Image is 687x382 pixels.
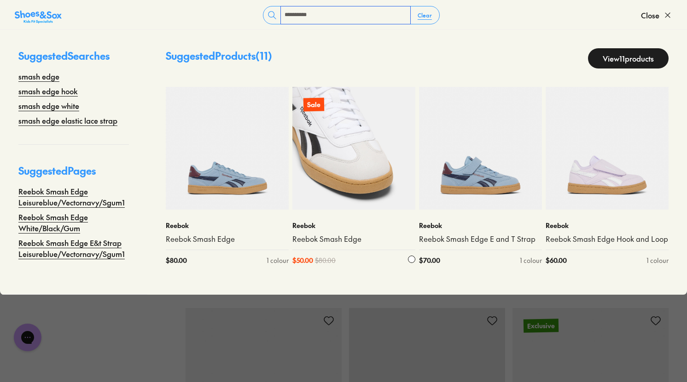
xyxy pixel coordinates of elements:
a: Reebok Smash Edge Hook and Loop [546,234,669,244]
p: Reebok [419,221,542,230]
span: $ 50.00 [292,256,313,265]
a: Reebok Smash Edge E&t Strap Leisureblue/Vectornavy/Sgum1 [18,237,129,259]
div: 1 colour [267,256,289,265]
a: smash edge [18,71,59,82]
a: Reebok Smash Edge E and T Strap [419,234,542,244]
p: Exclusive [524,319,559,332]
a: Sale [292,87,415,210]
a: View11products [588,48,669,68]
a: smash edge white [18,100,79,111]
p: Reebok [546,221,669,230]
div: 1 colour [520,256,542,265]
span: $ 70.00 [419,256,440,265]
a: smash edge elastic lace strap [18,115,117,126]
img: SNS_Logo_Responsive.svg [15,10,62,24]
a: Reebok Smash Edge Leisureblue/Vectornavy/Sgum1 [18,186,129,208]
iframe: Gorgias live chat messenger [9,320,46,354]
a: Reebok Smash Edge White/Black/Gum [18,211,129,234]
p: Suggested Products [166,48,272,68]
p: Suggested Pages [18,163,129,186]
span: Close [641,10,659,21]
p: Sale [303,97,325,113]
a: Reebok Smash Edge [166,234,289,244]
a: Shoes &amp; Sox [15,8,62,23]
a: smash edge hook [18,86,78,97]
p: Reebok [292,221,415,230]
button: Clear [410,7,439,23]
button: Close [641,5,672,25]
span: ( 11 ) [256,49,272,63]
p: Reebok [166,221,289,230]
span: $ 80.00 [315,256,336,265]
a: Reebok Smash Edge [292,234,415,244]
span: $ 80.00 [166,256,187,265]
div: 1 colour [646,256,669,265]
span: $ 60.00 [546,256,567,265]
p: Suggested Searches [18,48,129,71]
